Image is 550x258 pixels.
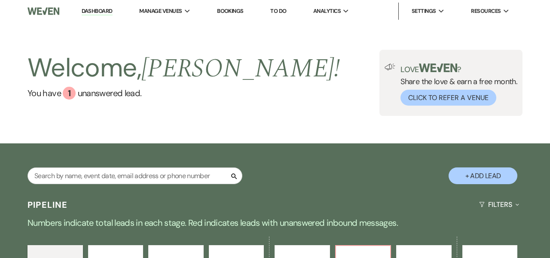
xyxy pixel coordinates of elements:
button: + Add Lead [449,167,517,184]
span: Resources [471,7,501,15]
span: Settings [412,7,436,15]
h3: Pipeline [27,199,68,211]
span: Analytics [313,7,341,15]
div: 1 [63,87,76,100]
a: You have 1 unanswered lead. [27,87,340,100]
a: To Do [270,7,286,15]
img: weven-logo-green.svg [419,64,457,72]
a: Dashboard [82,7,113,15]
p: Love ? [400,64,517,73]
img: loud-speaker-illustration.svg [385,64,395,70]
input: Search by name, event date, email address or phone number [27,167,242,184]
div: Share the love & earn a free month. [395,64,517,106]
button: Filters [476,193,522,216]
img: Weven Logo [27,2,59,20]
span: [PERSON_NAME] ! [141,49,340,88]
span: Manage Venues [139,7,182,15]
a: Bookings [217,7,244,15]
h2: Welcome, [27,50,340,87]
button: Click to Refer a Venue [400,90,496,106]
